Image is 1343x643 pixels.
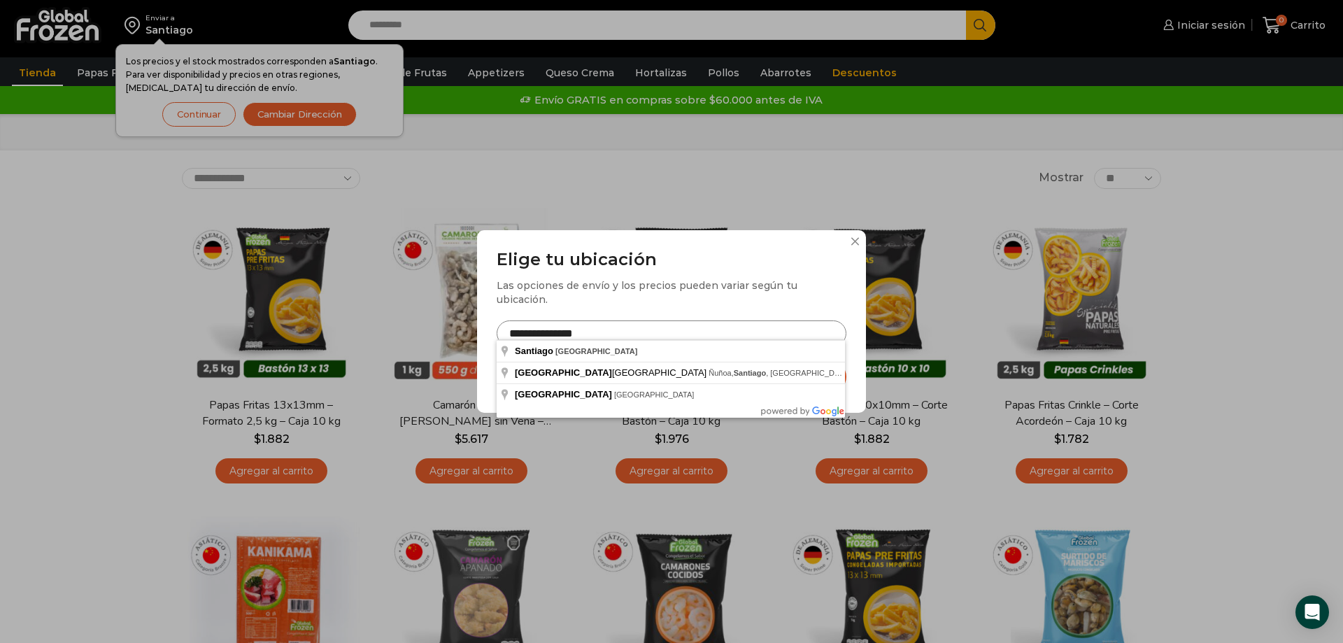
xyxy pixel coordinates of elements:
[515,389,612,400] span: [GEOGRAPHIC_DATA]
[614,390,695,399] span: [GEOGRAPHIC_DATA]
[734,369,766,377] span: Santiago
[555,347,638,355] span: [GEOGRAPHIC_DATA]
[709,369,851,377] span: Ñuñoa, , [GEOGRAPHIC_DATA]
[515,367,709,378] span: [GEOGRAPHIC_DATA]
[515,367,612,378] span: [GEOGRAPHIC_DATA]
[497,278,846,306] div: Las opciones de envío y los precios pueden variar según tu ubicación.
[515,346,553,356] span: Santiago
[1295,595,1329,629] div: Open Intercom Messenger
[497,250,846,270] h3: Elige tu ubicación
